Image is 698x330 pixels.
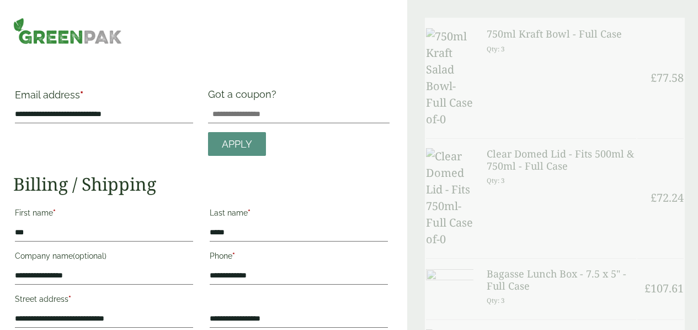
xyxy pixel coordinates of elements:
a: Apply [208,132,266,156]
abbr: required [248,208,251,217]
label: Got a coupon? [208,88,281,106]
abbr: required [53,208,56,217]
label: Last name [210,205,388,224]
label: Company name [15,248,193,267]
h2: Billing / Shipping [13,174,390,195]
label: First name [15,205,193,224]
span: Apply [222,138,252,150]
label: Phone [210,248,388,267]
abbr: required [80,89,83,101]
span: (optional) [73,252,106,260]
abbr: required [232,252,235,260]
label: Email address [15,90,193,106]
img: GreenPak Supplies [13,18,122,44]
abbr: required [68,295,71,303]
label: Street address [15,291,193,310]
